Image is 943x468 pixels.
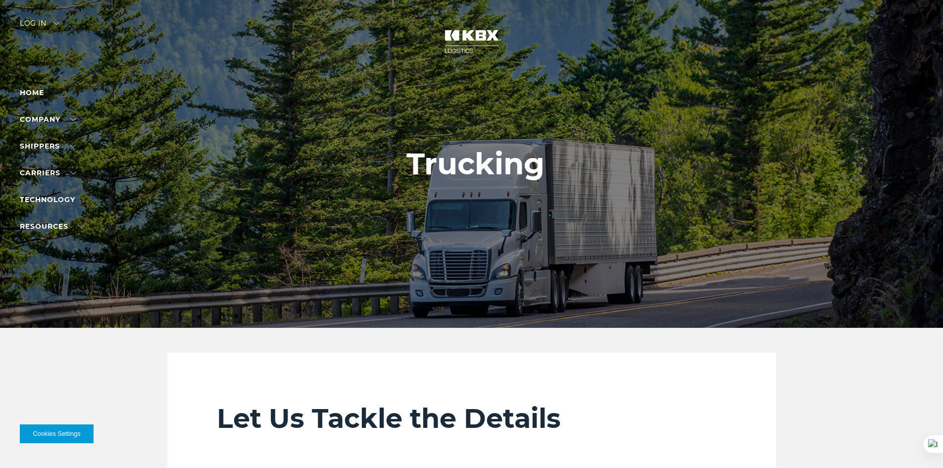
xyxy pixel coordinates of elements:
h2: Let Us Tackle the Details [217,402,727,435]
div: Log in [20,20,59,34]
a: Home [20,88,44,97]
a: Technology [20,195,75,204]
button: Cookies Settings [20,424,94,443]
a: RESOURCES [20,222,84,231]
a: SHIPPERS [20,142,76,151]
img: kbx logo [435,20,509,63]
h1: Trucking [406,147,545,181]
img: arrow [53,22,59,25]
a: Company [20,115,76,124]
a: Carriers [20,168,76,177]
